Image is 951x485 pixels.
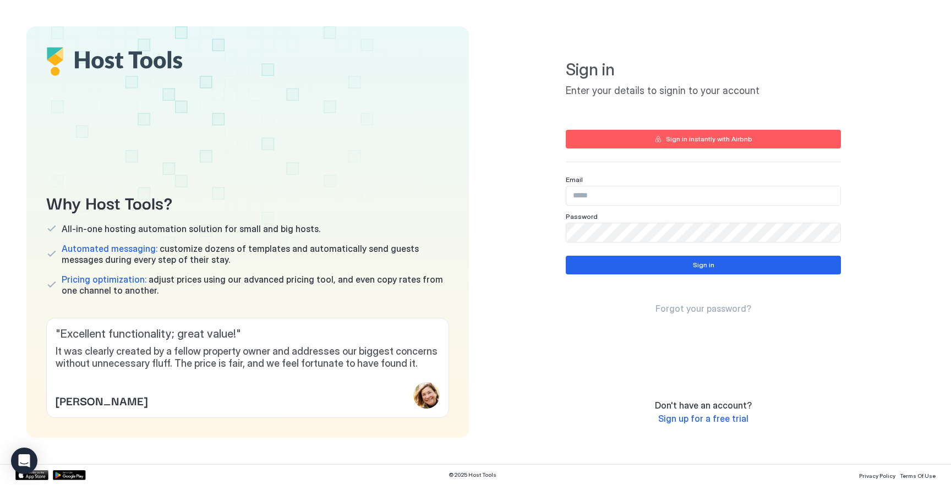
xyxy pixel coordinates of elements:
[566,212,598,221] span: Password
[62,274,449,296] span: adjust prices using our advanced pricing tool, and even copy rates from one channel to another.
[413,382,440,409] div: profile
[655,400,752,411] span: Don't have an account?
[62,274,146,285] span: Pricing optimization:
[655,303,751,315] a: Forgot your password?
[658,413,748,425] a: Sign up for a free trial
[46,190,449,214] span: Why Host Tools?
[859,472,895,479] span: Privacy Policy
[900,472,936,479] span: Terms Of Use
[666,134,752,144] div: Sign in instantly with Airbnb
[566,175,583,184] span: Email
[693,260,714,270] div: Sign in
[56,327,440,341] span: " Excellent functionality; great value! "
[566,256,841,274] button: Sign in
[658,413,748,424] span: Sign up for a free trial
[566,223,840,242] input: Input Field
[449,471,496,478] span: © 2025 Host Tools
[859,469,895,481] a: Privacy Policy
[566,85,841,97] span: Enter your details to signin to your account
[56,392,147,409] span: [PERSON_NAME]
[566,130,841,148] button: Sign in instantly with Airbnb
[56,345,440,370] span: It was clearly created by a fellow property owner and addresses our biggest concerns without unne...
[655,303,751,314] span: Forgot your password?
[62,243,449,265] span: customize dozens of templates and automatically send guests messages during every step of their s...
[566,186,840,205] input: Input Field
[62,243,157,254] span: Automated messaging:
[62,223,320,234] span: All-in-one hosting automation solution for small and big hosts.
[566,59,841,80] span: Sign in
[900,469,936,481] a: Terms Of Use
[15,470,48,480] a: App Store
[11,448,37,474] div: Open Intercom Messenger
[53,470,86,480] a: Google Play Store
